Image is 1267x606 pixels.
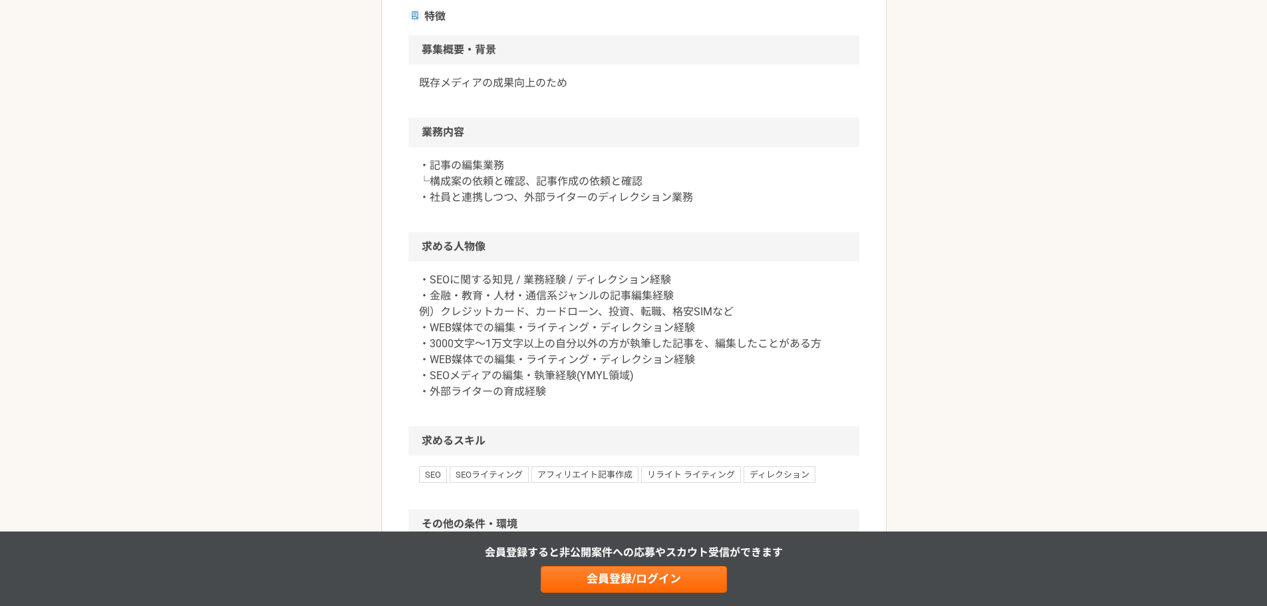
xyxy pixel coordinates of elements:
p: ・SEOに関する知見 / 業務経験 / ディレクション経験 ・金融・教育・人材・通信系ジャンルの記事編集経験 例）クレジットカード、カードローン、投資、転職、格安SIMなど ・WEB媒体での編集... [419,272,849,400]
a: 会員登録/ログイン [541,566,727,593]
h2: 求める人物像 [408,232,859,261]
span: SEO [419,466,447,482]
h2: 業務内容 [408,118,859,147]
span: 特徴 [424,9,517,25]
h2: その他の条件・環境 [408,510,859,539]
h2: 募集概要・背景 [408,35,859,65]
span: アフィリエイト記事作成 [531,466,638,482]
span: リライト ライティング [641,466,741,482]
p: 会員登録すると非公開案件への応募やスカウト受信ができます [485,545,783,561]
p: ・記事の編集業務 └構成案の依頼と確認、記事作成の依頼と確認 ・社員と連携しつつ、外部ライターのディレクション業務 [419,158,849,206]
span: ディレクション [744,466,815,482]
h2: 求めるスキル [408,426,859,456]
p: 既存メディアの成果向上のため [419,75,849,91]
span: SEOライティング [450,466,529,482]
img: ico_document-aa10cc69.svg [411,11,419,19]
